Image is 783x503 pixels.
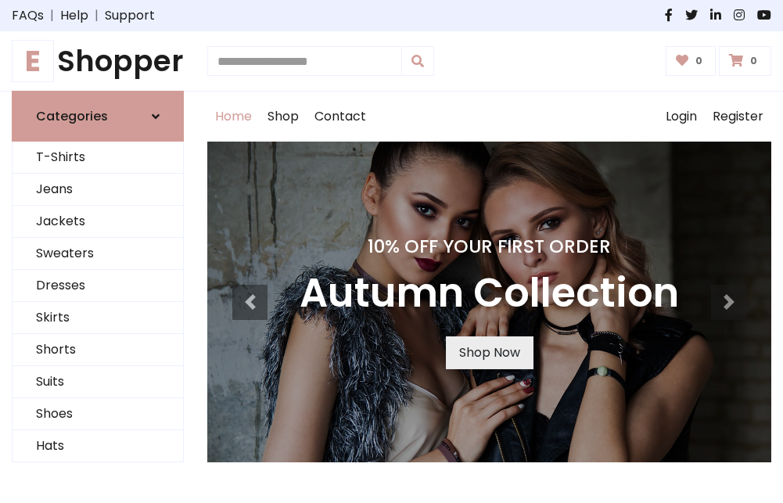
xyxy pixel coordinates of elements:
a: 0 [666,46,717,76]
a: Register [705,92,771,142]
a: Sweaters [13,238,183,270]
a: 0 [719,46,771,76]
span: | [88,6,105,25]
a: Shop [260,92,307,142]
a: Contact [307,92,374,142]
a: Suits [13,366,183,398]
a: Jeans [13,174,183,206]
span: 0 [746,54,761,68]
a: EShopper [12,44,184,78]
a: Shoes [13,398,183,430]
a: FAQs [12,6,44,25]
span: | [44,6,60,25]
a: Login [658,92,705,142]
a: Hats [13,430,183,462]
a: T-Shirts [13,142,183,174]
a: Skirts [13,302,183,334]
a: Home [207,92,260,142]
a: Shorts [13,334,183,366]
h1: Shopper [12,44,184,78]
a: Shop Now [446,336,533,369]
h3: Autumn Collection [300,270,679,318]
span: 0 [691,54,706,68]
h6: Categories [36,109,108,124]
span: E [12,40,54,82]
a: Help [60,6,88,25]
a: Dresses [13,270,183,302]
h4: 10% Off Your First Order [300,235,679,257]
a: Jackets [13,206,183,238]
a: Categories [12,91,184,142]
a: Support [105,6,155,25]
